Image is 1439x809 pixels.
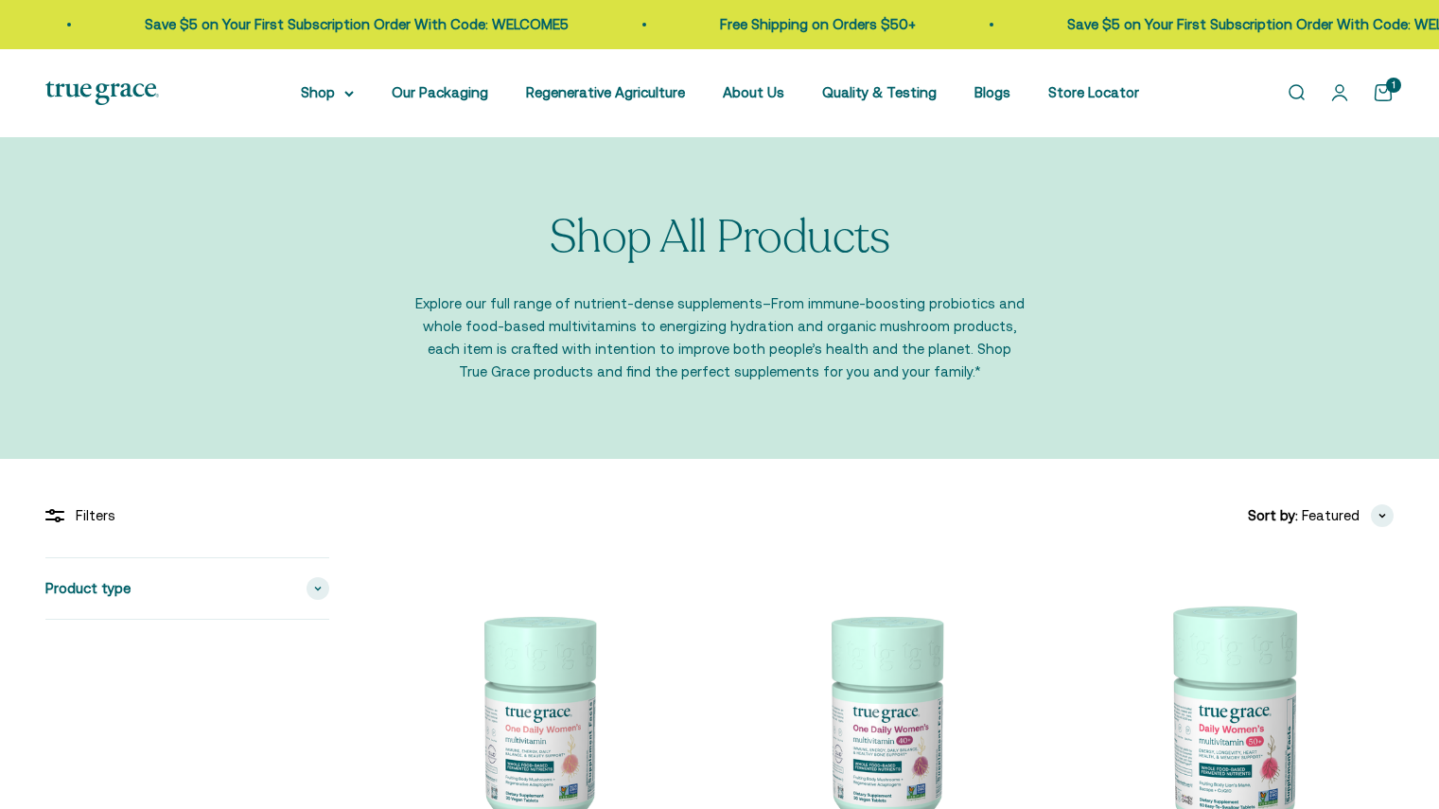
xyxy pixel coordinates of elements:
[1386,78,1401,93] cart-count: 1
[45,558,329,619] summary: Product type
[723,84,784,100] a: About Us
[1048,84,1139,100] a: Store Locator
[145,13,569,36] p: Save $5 on Your First Subscription Order With Code: WELCOME5
[822,84,937,100] a: Quality & Testing
[1248,504,1298,527] span: Sort by:
[45,504,329,527] div: Filters
[392,84,488,100] a: Our Packaging
[301,81,354,104] summary: Shop
[1302,504,1360,527] span: Featured
[720,16,916,32] a: Free Shipping on Orders $50+
[412,292,1027,383] p: Explore our full range of nutrient-dense supplements–From immune-boosting probiotics and whole fo...
[550,213,890,263] p: Shop All Products
[45,577,131,600] span: Product type
[974,84,1010,100] a: Blogs
[526,84,685,100] a: Regenerative Agriculture
[1302,504,1394,527] button: Featured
